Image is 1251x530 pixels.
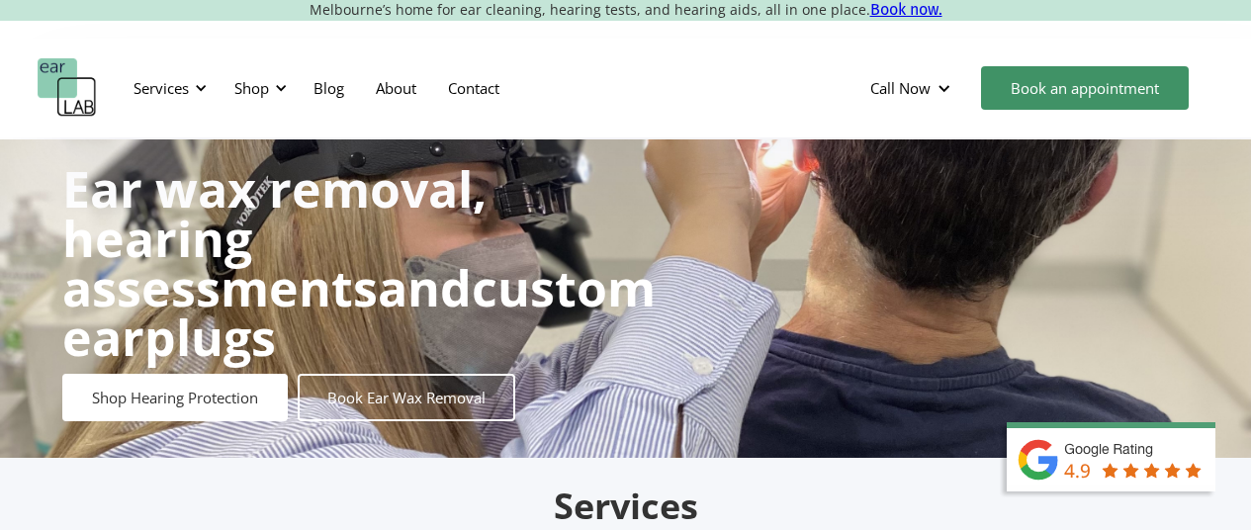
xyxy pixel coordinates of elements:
[62,164,656,362] h1: and
[432,59,515,117] a: Contact
[62,254,656,371] strong: custom earplugs
[298,374,515,421] a: Book Ear Wax Removal
[223,58,293,118] div: Shop
[870,78,931,98] div: Call Now
[161,484,1091,530] h2: Services
[854,58,971,118] div: Call Now
[62,374,288,421] a: Shop Hearing Protection
[298,59,360,117] a: Blog
[134,78,189,98] div: Services
[234,78,269,98] div: Shop
[360,59,432,117] a: About
[38,58,97,118] a: home
[981,66,1189,110] a: Book an appointment
[122,58,213,118] div: Services
[62,155,487,321] strong: Ear wax removal, hearing assessments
